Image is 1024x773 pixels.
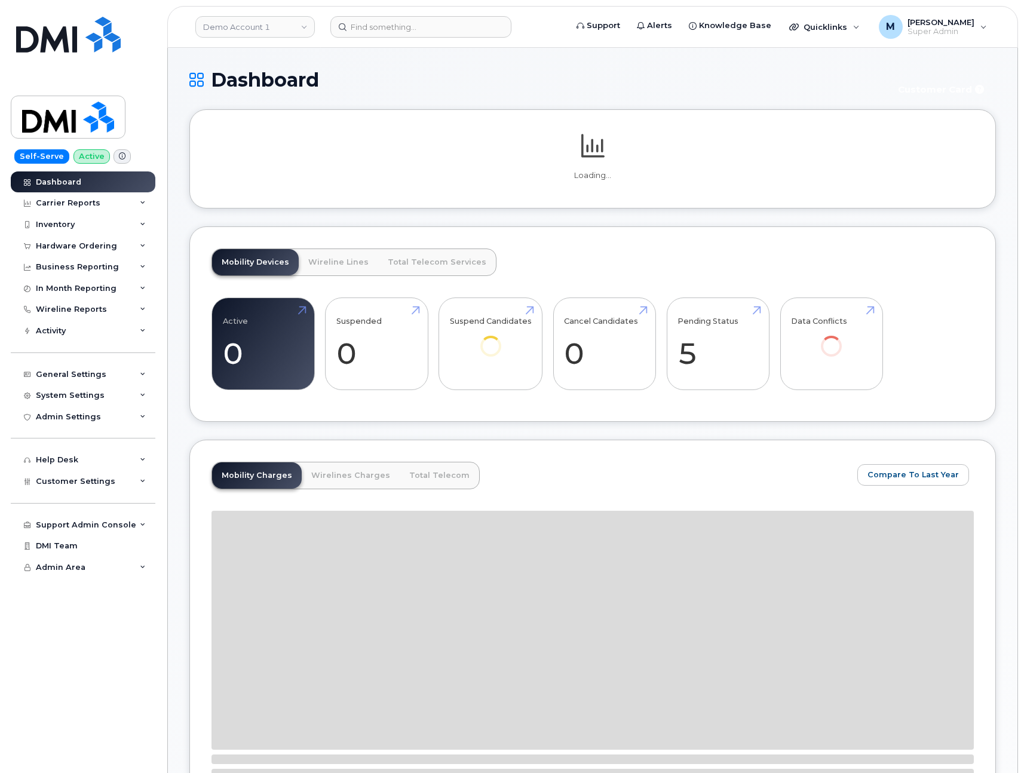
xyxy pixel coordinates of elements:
[888,79,996,100] button: Customer Card
[677,305,758,384] a: Pending Status 5
[223,305,303,384] a: Active 0
[212,249,299,275] a: Mobility Devices
[400,462,479,489] a: Total Telecom
[212,462,302,489] a: Mobility Charges
[867,469,959,480] span: Compare To Last Year
[450,305,532,373] a: Suspend Candidates
[302,462,400,489] a: Wirelines Charges
[189,69,882,90] h1: Dashboard
[299,249,378,275] a: Wireline Lines
[564,305,645,384] a: Cancel Candidates 0
[336,305,417,384] a: Suspended 0
[857,464,969,486] button: Compare To Last Year
[211,170,974,181] p: Loading...
[791,305,872,373] a: Data Conflicts
[378,249,496,275] a: Total Telecom Services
